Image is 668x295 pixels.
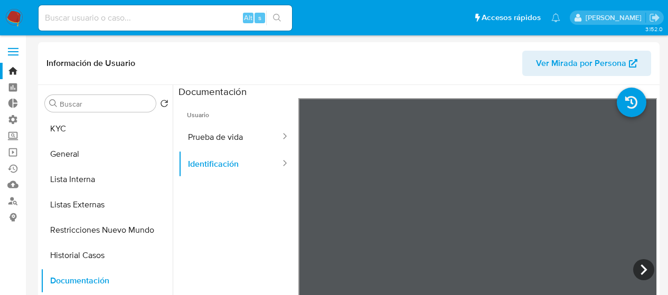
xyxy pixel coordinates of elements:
[649,12,660,23] a: Salir
[258,13,261,23] span: s
[266,11,288,25] button: search-icon
[482,12,541,23] span: Accesos rápidos
[49,99,58,108] button: Buscar
[551,13,560,22] a: Notificaciones
[41,217,173,243] button: Restricciones Nuevo Mundo
[39,11,292,25] input: Buscar usuario o caso...
[586,13,645,23] p: nicolas.tyrkiel@mercadolibre.com
[41,141,173,167] button: General
[41,116,173,141] button: KYC
[41,192,173,217] button: Listas Externas
[41,243,173,268] button: Historial Casos
[244,13,252,23] span: Alt
[160,99,168,111] button: Volver al orden por defecto
[41,167,173,192] button: Lista Interna
[536,51,626,76] span: Ver Mirada por Persona
[46,58,135,69] h1: Información de Usuario
[41,268,173,293] button: Documentación
[60,99,152,109] input: Buscar
[522,51,651,76] button: Ver Mirada por Persona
